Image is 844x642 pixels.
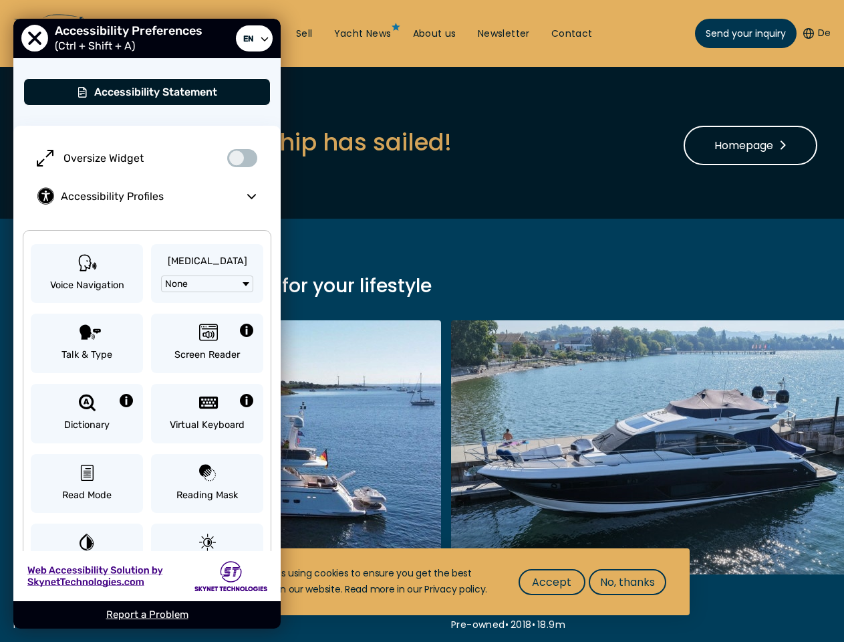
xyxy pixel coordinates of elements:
[714,137,787,154] span: Homepage
[222,566,492,598] div: This website is using cookies to ensure you get the best experience on our website. Read more in ...
[519,569,585,595] button: Accept
[296,27,313,41] a: Sell
[27,177,267,215] button: Accessibility Profiles
[13,19,281,629] div: User Preferences
[161,276,253,292] button: None
[478,27,530,41] a: Newsletter
[600,574,655,591] span: No, thanks
[168,254,247,269] span: [MEDICAL_DATA]
[94,86,217,98] span: Accessibility Statement
[23,78,271,106] button: Accessibility Statement
[63,152,144,165] span: Oversize Widget
[334,27,392,41] a: Yacht News
[31,524,143,583] button: Invert Colors
[589,569,666,595] button: No, thanks
[151,384,263,443] button: Virtual Keyboard
[236,25,273,52] a: Select Language
[55,23,209,38] span: Accessibility Preferences
[13,551,281,601] a: Skynet - opens in new tab
[424,582,485,596] a: Privacy policy
[551,27,593,41] a: Contact
[55,39,142,52] span: (Ctrl + Shift + A)
[27,564,163,588] img: Web Accessibility Solution by Skynet Technologies
[695,19,797,48] a: Send your inquiry
[21,25,48,52] button: Close Accessibility Preferences Menu
[61,190,237,203] span: Accessibility Profiles
[106,609,188,621] a: Report a Problem - opens in new tab
[803,27,831,40] button: De
[706,27,786,41] span: Send your inquiry
[151,524,263,583] button: Light Contrast
[151,314,263,373] button: Screen Reader
[31,384,143,443] button: Dictionary
[532,574,571,591] span: Accept
[413,27,456,41] a: About us
[151,454,263,514] button: Reading Mask
[194,561,267,591] img: Skynet
[684,126,817,165] a: Homepage
[31,314,143,373] button: Talk & Type
[31,244,143,304] button: Voice Navigation
[165,278,188,290] span: None
[240,30,257,47] span: en
[31,454,143,514] button: Read Mode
